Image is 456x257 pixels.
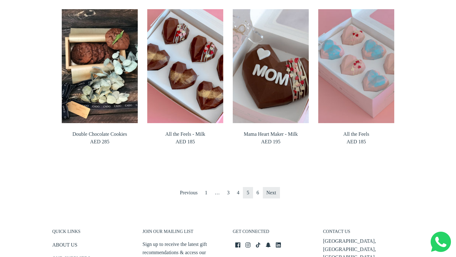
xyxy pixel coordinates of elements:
img: Whatsapp [431,232,451,252]
h3: JOIN OUR MAILING LIST [142,229,223,238]
span: AED 185 [347,139,366,144]
h3: QUICK LINKS [52,229,133,238]
span: AED 285 [90,139,110,144]
a: Go to page 4 [233,187,243,198]
a: Double Chocolate Cookies AED 285 [62,129,138,147]
span: page … [211,187,224,198]
a: Mama Heart Maker - Milk AED 195 [233,129,309,147]
a: ABOUT US [52,241,77,251]
a: All the Feels - Milk AED 185 [147,129,223,147]
a: Go to page 6 [253,187,263,198]
span: AED 185 [176,139,195,144]
img: All the Feels - Milk [147,9,223,123]
a: All the Feels AED 185 [318,129,394,147]
span: All the Feels [318,131,394,138]
img: Mama Heart Maker - Milk [233,9,309,123]
a: Previous [176,187,201,198]
h3: GET CONNECTED [233,229,313,238]
h3: CONTACT US [323,229,404,238]
a: Go to page 3 [223,187,233,198]
img: All the Feels [318,9,394,123]
span: AED 195 [261,139,281,144]
span: All the Feels - Milk [147,131,223,138]
span: 5 [243,187,253,198]
span: Double Chocolate Cookies [62,131,138,138]
span: Mama Heart Maker - Milk [233,131,309,138]
a: Go to page 1 [201,187,211,198]
nav: Pagination Navigation [57,187,399,198]
img: Double Chocolate Cookies [62,9,138,123]
a: Next [263,187,280,198]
